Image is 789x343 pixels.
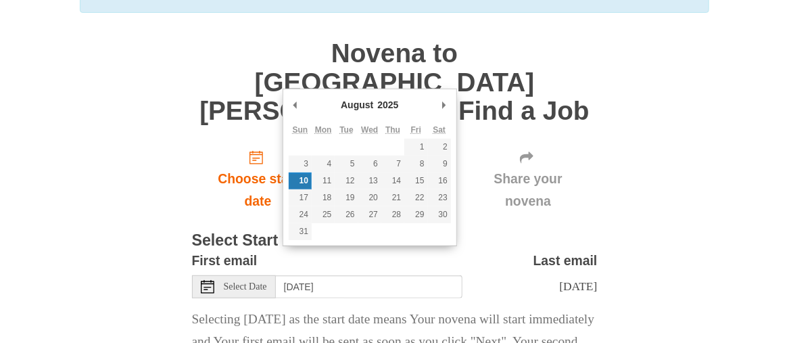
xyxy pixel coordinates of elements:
button: 11 [312,173,335,189]
button: 1 [404,139,427,156]
span: [DATE] [559,279,597,293]
button: 23 [428,189,451,206]
button: 5 [335,156,358,173]
span: Share your novena [473,168,584,212]
div: 2025 [375,95,400,115]
span: Choose start date [206,168,311,212]
button: 27 [358,206,381,223]
span: Select Date [224,282,267,292]
button: Previous Month [289,95,302,115]
button: 18 [312,189,335,206]
button: 10 [289,173,312,189]
button: 31 [289,223,312,240]
button: 26 [335,206,358,223]
button: 7 [381,156,404,173]
abbr: Friday [411,125,421,135]
abbr: Thursday [385,125,400,135]
abbr: Sunday [293,125,308,135]
button: 4 [312,156,335,173]
button: 21 [381,189,404,206]
h3: Select Start Date [192,232,598,250]
button: 12 [335,173,358,189]
button: 24 [289,206,312,223]
button: 22 [404,189,427,206]
button: 16 [428,173,451,189]
button: 20 [358,189,381,206]
button: 8 [404,156,427,173]
abbr: Wednesday [361,125,378,135]
button: 6 [358,156,381,173]
abbr: Tuesday [339,125,353,135]
input: Use the arrow keys to pick a date [276,275,462,298]
button: 13 [358,173,381,189]
button: 28 [381,206,404,223]
button: 3 [289,156,312,173]
button: 9 [428,156,451,173]
div: Click "Next" to confirm your start date first. [459,139,598,219]
button: 19 [335,189,358,206]
label: Last email [533,250,598,272]
abbr: Monday [315,125,332,135]
button: 29 [404,206,427,223]
button: 2 [428,139,451,156]
div: August [339,95,375,115]
button: 17 [289,189,312,206]
button: 30 [428,206,451,223]
h1: Novena to [GEOGRAPHIC_DATA][PERSON_NAME] to Find a Job [192,39,598,126]
abbr: Saturday [433,125,446,135]
button: 15 [404,173,427,189]
button: Next Month [437,95,451,115]
button: 25 [312,206,335,223]
a: Choose start date [192,139,325,219]
button: 14 [381,173,404,189]
label: First email [192,250,258,272]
